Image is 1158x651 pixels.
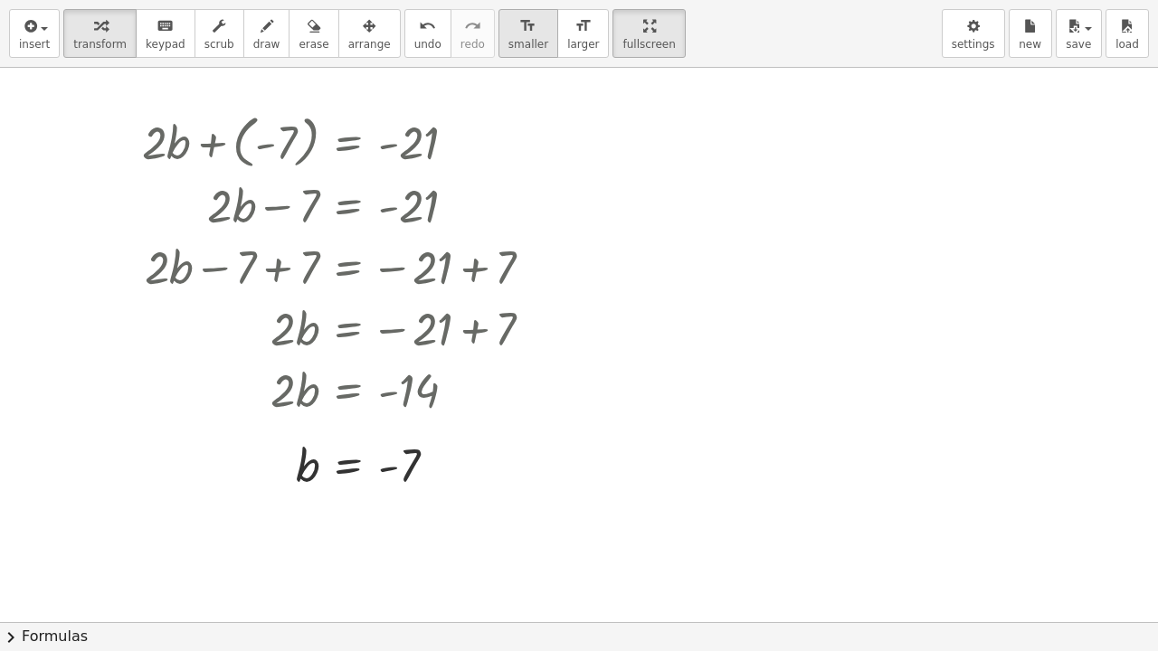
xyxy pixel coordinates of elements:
button: new [1009,9,1052,58]
button: format_sizelarger [557,9,609,58]
button: insert [9,9,60,58]
i: undo [419,15,436,37]
span: insert [19,38,50,51]
i: format_size [574,15,592,37]
span: transform [73,38,127,51]
span: undo [414,38,441,51]
span: arrange [348,38,391,51]
button: draw [243,9,290,58]
i: redo [464,15,481,37]
span: load [1115,38,1139,51]
span: smaller [508,38,548,51]
span: settings [952,38,995,51]
button: erase [289,9,338,58]
span: save [1066,38,1091,51]
span: erase [299,38,328,51]
button: keyboardkeypad [136,9,195,58]
button: transform [63,9,137,58]
button: arrange [338,9,401,58]
i: format_size [519,15,536,37]
span: keypad [146,38,185,51]
button: fullscreen [612,9,685,58]
span: draw [253,38,280,51]
button: undoundo [404,9,451,58]
button: settings [942,9,1005,58]
span: larger [567,38,599,51]
button: scrub [195,9,244,58]
i: keyboard [157,15,174,37]
span: new [1019,38,1041,51]
span: scrub [204,38,234,51]
button: load [1106,9,1149,58]
span: redo [460,38,485,51]
button: redoredo [451,9,495,58]
button: save [1056,9,1102,58]
button: format_sizesmaller [498,9,558,58]
span: fullscreen [622,38,675,51]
